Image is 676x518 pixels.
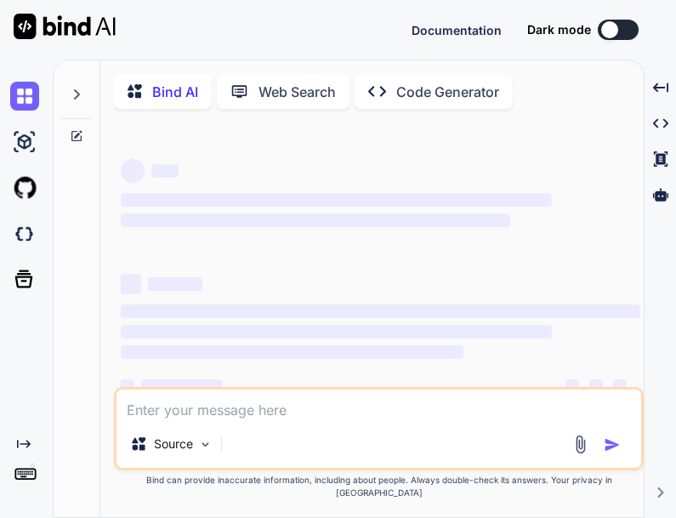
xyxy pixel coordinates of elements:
[412,21,502,39] button: Documentation
[121,305,640,318] span: ‌
[152,82,198,102] p: Bind AI
[121,325,552,339] span: ‌
[604,436,621,453] img: icon
[121,193,552,207] span: ‌
[10,219,39,248] img: darkCloudIdeIcon
[121,345,463,359] span: ‌
[198,437,213,452] img: Pick Models
[14,14,116,39] img: Bind AI
[589,379,603,393] span: ‌
[396,82,499,102] p: Code Generator
[613,379,627,393] span: ‌
[10,82,39,111] img: chat
[527,21,591,38] span: Dark mode
[565,379,579,393] span: ‌
[141,379,223,393] span: ‌
[571,435,590,454] img: attachment
[121,159,145,183] span: ‌
[154,435,193,453] p: Source
[10,174,39,202] img: githubLight
[151,164,179,178] span: ‌
[258,82,336,102] p: Web Search
[121,213,510,227] span: ‌
[121,379,134,393] span: ‌
[121,274,141,294] span: ‌
[114,474,644,499] p: Bind can provide inaccurate information, including about people. Always double-check its answers....
[148,277,202,291] span: ‌
[10,128,39,157] img: ai-studio
[412,23,502,37] span: Documentation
